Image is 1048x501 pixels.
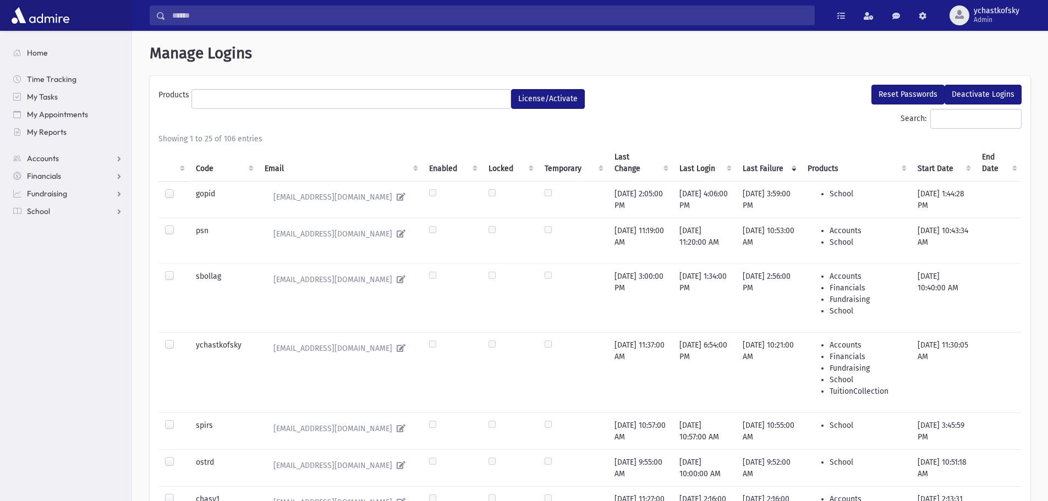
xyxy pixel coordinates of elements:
[27,74,76,84] span: Time Tracking
[608,332,672,412] td: [DATE] 11:37:00 AM
[830,236,904,248] li: School
[736,412,801,449] td: [DATE] 10:55:00 AM
[27,206,50,216] span: School
[265,271,416,289] a: [EMAIL_ADDRESS][DOMAIN_NAME]
[608,449,672,486] td: [DATE] 9:55:00 AM
[830,374,904,386] li: School
[673,218,736,263] td: [DATE] 11:20:00 AM
[608,181,672,218] td: [DATE] 2:05:00 PM
[736,181,801,218] td: [DATE] 3:59:00 PM
[673,145,736,181] th: Last Login : activate to sort column ascending
[27,92,58,102] span: My Tasks
[423,145,482,181] th: Enabled : activate to sort column ascending
[830,282,904,294] li: Financials
[511,89,585,109] button: License/Activate
[608,145,672,181] th: Last Change : activate to sort column ascending
[736,145,801,181] th: Last Failure : activate to sort column ascending
[27,127,67,137] span: My Reports
[482,145,538,181] th: Locked : activate to sort column ascending
[27,109,88,119] span: My Appointments
[608,218,672,263] td: [DATE] 11:19:00 AM
[189,332,258,412] td: ychastkofsky
[736,218,801,263] td: [DATE] 10:53:00 AM
[4,167,131,185] a: Financials
[830,294,904,305] li: Fundraising
[4,88,131,106] a: My Tasks
[830,339,904,351] li: Accounts
[673,332,736,412] td: [DATE] 6:54:00 PM
[27,189,67,199] span: Fundraising
[911,181,975,218] td: [DATE] 1:44:28 PM
[158,145,189,181] th: : activate to sort column ascending
[608,263,672,332] td: [DATE] 3:00:00 PM
[189,181,258,218] td: gopid
[265,456,416,475] a: [EMAIL_ADDRESS][DOMAIN_NAME]
[830,271,904,282] li: Accounts
[911,449,975,486] td: [DATE] 10:51:18 AM
[158,133,1022,145] div: Showing 1 to 25 of 106 entries
[673,263,736,332] td: [DATE] 1:34:00 PM
[189,449,258,486] td: ostrd
[911,218,975,263] td: [DATE] 10:43:34 AM
[189,412,258,449] td: spirs
[736,332,801,412] td: [DATE] 10:21:00 AM
[673,412,736,449] td: [DATE] 10:57:00 AM
[911,412,975,449] td: [DATE] 3:45:59 PM
[166,5,814,25] input: Search
[830,351,904,362] li: Financials
[27,171,61,181] span: Financials
[4,150,131,167] a: Accounts
[158,89,191,104] label: Products
[4,70,131,88] a: Time Tracking
[830,362,904,374] li: Fundraising
[189,263,258,332] td: sbollag
[608,412,672,449] td: [DATE] 10:57:00 AM
[974,15,1019,24] span: Admin
[27,48,48,58] span: Home
[189,145,258,181] th: Code : activate to sort column ascending
[265,188,416,206] a: [EMAIL_ADDRESS][DOMAIN_NAME]
[901,109,1022,129] label: Search:
[830,188,904,200] li: School
[265,420,416,438] a: [EMAIL_ADDRESS][DOMAIN_NAME]
[975,145,1022,181] th: End Date : activate to sort column ascending
[945,85,1022,104] button: Deactivate Logins
[673,449,736,486] td: [DATE] 10:00:00 AM
[830,225,904,236] li: Accounts
[189,218,258,263] td: psn
[4,106,131,123] a: My Appointments
[265,225,416,243] a: [EMAIL_ADDRESS][DOMAIN_NAME]
[9,4,72,26] img: AdmirePro
[830,386,904,397] li: TuitionCollection
[911,145,975,181] th: Start Date : activate to sort column ascending
[911,332,975,412] td: [DATE] 11:30:05 AM
[4,185,131,202] a: Fundraising
[930,109,1022,129] input: Search:
[673,181,736,218] td: [DATE] 4:06:00 PM
[265,339,416,357] a: [EMAIL_ADDRESS][DOMAIN_NAME]
[736,263,801,332] td: [DATE] 2:56:00 PM
[830,420,904,431] li: School
[830,305,904,317] li: School
[911,263,975,332] td: [DATE] 10:40:00 AM
[4,202,131,220] a: School
[830,456,904,468] li: School
[258,145,423,181] th: Email : activate to sort column ascending
[871,85,945,104] button: Reset Passwords
[4,44,131,62] a: Home
[538,145,608,181] th: Temporary : activate to sort column ascending
[801,145,911,181] th: Products : activate to sort column ascending
[150,44,1030,63] h1: Manage Logins
[974,7,1019,15] span: ychastkofsky
[4,123,131,141] a: My Reports
[27,153,59,163] span: Accounts
[736,449,801,486] td: [DATE] 9:52:00 AM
